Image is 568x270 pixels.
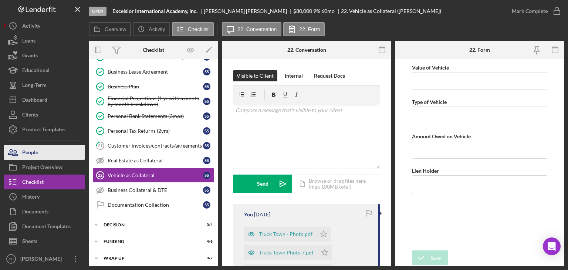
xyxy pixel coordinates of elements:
div: Clients [22,107,38,124]
div: Funding [104,239,194,244]
button: Educational [4,63,85,78]
time: 2025-09-03 15:45 [254,212,270,217]
button: Truck Town - Photo.pdf [244,227,331,242]
div: [PERSON_NAME] [PERSON_NAME] [204,8,293,14]
a: Business Lease AgreementSS [92,64,214,79]
div: 9 % [313,8,320,14]
div: Loans [22,33,35,50]
a: Checklist [4,175,85,189]
div: S S [203,112,210,120]
label: 22. Form [299,26,320,32]
div: Documentation Collection [108,202,203,208]
button: Dashboard [4,92,85,107]
a: 21Customer invoices/contracts/agreementsSS [92,138,214,153]
div: 0 / 4 [199,223,213,227]
div: Educational [22,63,50,80]
div: S S [203,98,210,105]
a: Personal Tax Returns (2yrs)SS [92,124,214,138]
button: Request Docs [310,70,349,81]
a: Documentation CollectionSS [92,198,214,212]
a: Grants [4,48,85,63]
div: Truck Town - Photo.pdf [259,231,312,237]
div: S S [203,157,210,164]
div: Project Overview [22,160,62,176]
div: Visible to Client [237,70,274,81]
div: Grants [22,48,38,65]
div: You [244,212,253,217]
div: S S [203,201,210,209]
div: 22. Form [469,47,490,53]
div: Sheets [22,234,37,250]
div: Product Templates [22,122,65,139]
div: 0 / 2 [199,256,213,260]
button: Send [233,175,292,193]
div: S S [203,83,210,90]
div: Decision [104,223,194,227]
div: Customer invoices/contracts/agreements [108,143,203,149]
button: Document Templates [4,219,85,234]
button: Loans [4,33,85,48]
div: Business Collateral & DTE [108,187,203,193]
div: Business Lease Agreement [108,69,203,75]
div: S S [203,142,210,149]
label: 22. Conversation [238,26,277,32]
div: S S [203,186,210,194]
div: People [22,145,38,162]
button: Internal [281,70,307,81]
button: Activity [4,18,85,33]
div: 4 / 6 [199,239,213,244]
div: Real Estate as Collateral [108,158,203,163]
div: S S [203,127,210,135]
div: [PERSON_NAME] [18,252,67,268]
div: S S [203,68,210,75]
button: Checklist [172,22,214,36]
label: Activity [149,26,165,32]
button: Mark Complete [504,4,564,18]
div: Request Docs [314,70,345,81]
div: Checklist [22,175,44,191]
button: Activity [133,22,170,36]
div: History [22,189,40,206]
tspan: 21 [98,143,102,148]
b: Excelsior International Academy, Inc. [112,8,197,14]
button: Visible to Client [233,70,277,81]
button: Documents [4,204,85,219]
div: Mark Complete [512,4,548,18]
div: S S [203,172,210,179]
label: Lien Holder [412,168,439,174]
div: Dashboard [22,92,47,109]
button: Project Overview [4,160,85,175]
div: Checklist [143,47,164,53]
label: Checklist [188,26,209,32]
a: Personal Bank Statements (3mos)SS [92,109,214,124]
button: Long-Term [4,78,85,92]
label: Value of Vehicle [412,64,449,71]
a: Business PlanSS [92,79,214,94]
span: $80,000 [293,8,312,14]
div: Vehicle as Collateral [108,172,203,178]
button: Product Templates [4,122,85,137]
div: 60 mo [321,8,335,14]
a: Real Estate as CollateralSS [92,153,214,168]
a: Financial Projections (1 yr with a month by month breakdown)SS [92,94,214,109]
button: Sheets [4,234,85,249]
button: 22. Form [283,22,325,36]
button: 22. Conversation [222,22,282,36]
div: Personal Bank Statements (3mos) [108,113,203,119]
button: Clients [4,107,85,122]
label: Overview [105,26,126,32]
button: Save [412,250,448,265]
button: Truck Town Photo 7.pdf [244,245,332,260]
div: Activity [22,18,40,35]
div: Save [430,250,441,265]
div: Open [89,7,106,16]
text: CH [9,257,14,261]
